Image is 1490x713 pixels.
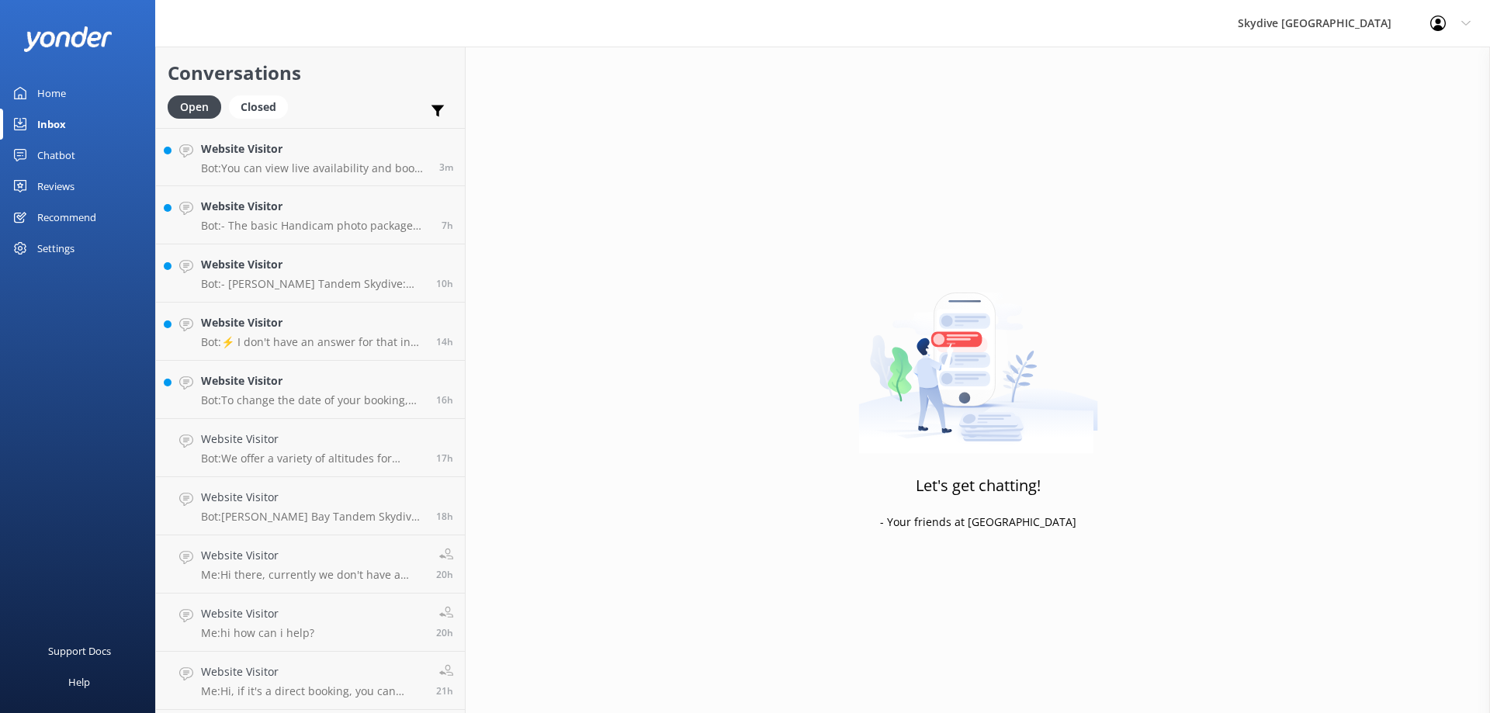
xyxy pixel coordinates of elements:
[880,514,1076,531] p: - Your friends at [GEOGRAPHIC_DATA]
[156,477,465,535] a: Website VisitorBot:[PERSON_NAME] Bay Tandem Skydive offers free pick-ups from popular local spots...
[201,431,424,448] h4: Website Visitor
[201,568,424,582] p: Me: Hi there, currently we don't have a weekday promo
[37,140,75,171] div: Chatbot
[156,303,465,361] a: Website VisitorBot:⚡ I don't have an answer for that in my knowledge base. Please try and rephras...
[436,335,453,348] span: Sep 10 2025 06:10pm (UTC +10:00) Australia/Brisbane
[156,535,465,594] a: Website VisitorMe:Hi there, currently we don't have a weekday promo20h
[201,314,424,331] h4: Website Visitor
[436,510,453,523] span: Sep 10 2025 02:16pm (UTC +10:00) Australia/Brisbane
[201,489,424,506] h4: Website Visitor
[201,372,424,389] h4: Website Visitor
[201,140,428,157] h4: Website Visitor
[436,452,453,465] span: Sep 10 2025 03:59pm (UTC +10:00) Australia/Brisbane
[229,95,288,119] div: Closed
[439,161,453,174] span: Sep 11 2025 09:04am (UTC +10:00) Australia/Brisbane
[201,393,424,407] p: Bot: To change the date of your booking, you need to provide 24 hours notice. You can call us on ...
[156,652,465,710] a: Website VisitorMe:Hi, if it's a direct booking, you can request for full refund. Please note gift...
[156,594,465,652] a: Website VisitorMe:hi how can i help?20h
[201,605,314,622] h4: Website Visitor
[68,666,90,697] div: Help
[201,547,424,564] h4: Website Visitor
[156,361,465,419] a: Website VisitorBot:To change the date of your booking, you need to provide 24 hours notice. You c...
[37,233,74,264] div: Settings
[442,219,453,232] span: Sep 11 2025 02:07am (UTC +10:00) Australia/Brisbane
[48,635,111,666] div: Support Docs
[436,568,453,581] span: Sep 10 2025 01:02pm (UTC +10:00) Australia/Brisbane
[436,393,453,407] span: Sep 10 2025 05:02pm (UTC +10:00) Australia/Brisbane
[201,219,430,233] p: Bot: - The basic Handicam photo package costs $129 per person and includes photos of your entire ...
[156,419,465,477] a: Website VisitorBot:We offer a variety of altitudes for skydiving, with all dropzones providing ju...
[436,277,453,290] span: Sep 10 2025 10:23pm (UTC +10:00) Australia/Brisbane
[156,186,465,244] a: Website VisitorBot:- The basic Handicam photo package costs $129 per person and includes photos o...
[916,473,1041,498] h3: Let's get chatting!
[201,510,424,524] p: Bot: [PERSON_NAME] Bay Tandem Skydive offers free pick-ups from popular local spots in and around...
[156,128,465,186] a: Website VisitorBot:You can view live availability and book your [GEOGRAPHIC_DATA] Tandem Skydive ...
[201,335,424,349] p: Bot: ⚡ I don't have an answer for that in my knowledge base. Please try and rephrase your questio...
[168,58,453,88] h2: Conversations
[168,98,229,115] a: Open
[858,260,1098,454] img: artwork of a man stealing a conversation from at giant smartphone
[23,26,113,52] img: yonder-white-logo.png
[201,277,424,291] p: Bot: - [PERSON_NAME] Tandem Skydive: Experience a 60-second freefall towards the New South Wales ...
[201,198,430,215] h4: Website Visitor
[201,684,424,698] p: Me: Hi, if it's a direct booking, you can request for full refund. Please note gift voucher booki...
[37,202,96,233] div: Recommend
[201,452,424,466] p: Bot: We offer a variety of altitudes for skydiving, with all dropzones providing jumps up to 15,0...
[229,98,296,115] a: Closed
[201,663,424,680] h4: Website Visitor
[201,161,428,175] p: Bot: You can view live availability and book your [GEOGRAPHIC_DATA] Tandem Skydive online at [URL...
[436,626,453,639] span: Sep 10 2025 12:27pm (UTC +10:00) Australia/Brisbane
[201,626,314,640] p: Me: hi how can i help?
[436,684,453,697] span: Sep 10 2025 11:48am (UTC +10:00) Australia/Brisbane
[201,256,424,273] h4: Website Visitor
[37,78,66,109] div: Home
[37,109,66,140] div: Inbox
[37,171,74,202] div: Reviews
[168,95,221,119] div: Open
[156,244,465,303] a: Website VisitorBot:- [PERSON_NAME] Tandem Skydive: Experience a 60-second freefall towards the Ne...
